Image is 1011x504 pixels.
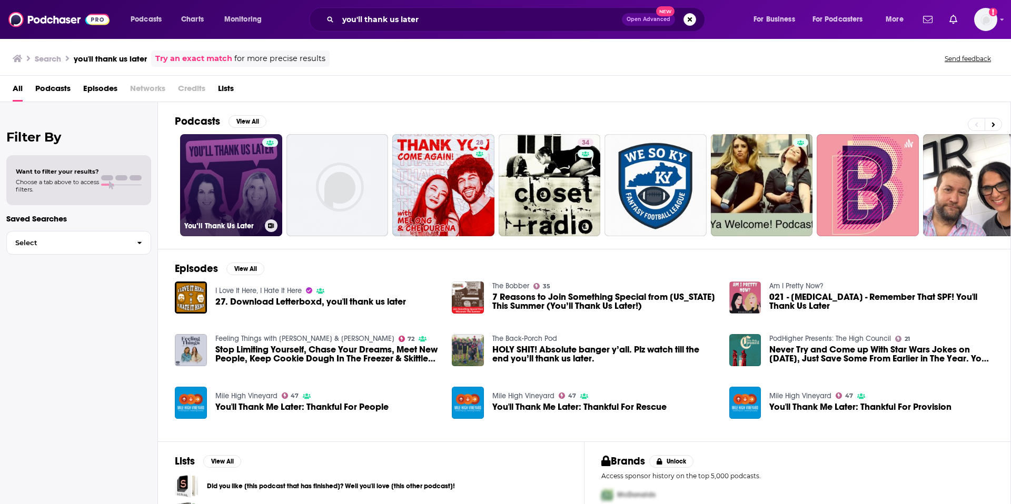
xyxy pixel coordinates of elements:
a: 72 [399,336,415,342]
a: ListsView All [175,455,241,468]
span: 47 [291,394,299,398]
p: Access sponsor history on the top 5,000 podcasts. [601,472,994,480]
a: You’ll Thank Us Later [180,134,282,236]
div: Search podcasts, credits, & more... [319,7,715,32]
input: Search podcasts, credits, & more... [338,11,622,28]
span: Monitoring [224,12,262,27]
a: PodHigher Presents: The High Council [769,334,891,343]
a: 27. Download Letterboxd, you'll thank us later [215,297,406,306]
a: You'll Thank Me Later: Thankful For Provision [769,402,951,411]
span: 7 Reasons to Join Something Special from [US_STATE] This Summer (You’ll Thank Us Later!) [492,293,717,310]
a: Try an exact match [155,53,232,65]
span: Want to filter your results? [16,168,99,175]
h2: Brands [601,455,645,468]
a: 28 [392,134,494,236]
span: 21 [905,337,910,341]
button: open menu [878,11,917,28]
a: 35 [533,283,550,289]
span: 35 [543,284,550,289]
span: for more precise results [234,53,325,65]
img: Never Try and Come up With Star Wars Jokes on May 4th, Just Save Some From Earlier in The Year. Y... [729,334,761,366]
span: Open Advanced [627,17,670,22]
button: Select [6,231,151,255]
img: Podchaser - Follow, Share and Rate Podcasts [8,9,110,29]
span: For Business [754,12,795,27]
button: open menu [746,11,808,28]
a: Show notifications dropdown [919,11,937,28]
button: Show profile menu [974,8,997,31]
a: Did you like [this podcast that has finished]? Well you'll love [this other podcast]! [175,474,199,498]
span: 47 [568,394,576,398]
a: All [13,80,23,102]
span: Credits [178,80,205,102]
img: User Profile [974,8,997,31]
span: 72 [408,337,414,341]
a: 28 [472,138,488,147]
a: Lists [218,80,234,102]
span: 28 [476,138,483,148]
a: 47 [836,392,853,399]
span: Podcasts [131,12,162,27]
a: Stop Limiting Yourself, Chase Your Dreams, Meet New People, Keep Cookie Dough In The Freezer & Sk... [175,334,207,366]
a: PodcastsView All [175,115,266,128]
span: Choose a tab above to access filters. [16,178,99,193]
img: 021 - Tanning - Remember That SPF! You'll Thank Us Later [729,281,761,314]
button: open menu [217,11,275,28]
a: Show notifications dropdown [945,11,962,28]
button: open menu [123,11,175,28]
a: Never Try and Come up With Star Wars Jokes on May 4th, Just Save Some From Earlier in The Year. Y... [769,345,994,363]
span: You'll Thank Me Later: Thankful For Rescue [492,402,667,411]
button: Open AdvancedNew [622,13,675,26]
a: I Love It Here, I Hate It Here [215,286,302,295]
span: 47 [845,394,853,398]
button: View All [226,263,264,275]
span: Charts [181,12,204,27]
h2: Podcasts [175,115,220,128]
img: 27. Download Letterboxd, you'll thank us later [175,281,207,314]
a: You'll Thank Me Later: Thankful For People [215,402,389,411]
img: 7 Reasons to Join Something Special from Wisconsin This Summer (You’ll Thank Us Later!) [452,281,484,314]
h3: you'll thank us later [74,54,147,64]
span: Never Try and Come up With Star Wars Jokes on [DATE], Just Save Some From Earlier in The Year. Yo... [769,345,994,363]
span: For Podcasters [812,12,863,27]
a: Mile High Vineyard [769,391,831,400]
h3: Search [35,54,61,64]
img: You'll Thank Me Later: Thankful For People [175,387,207,419]
p: Saved Searches [6,214,151,224]
button: Send feedback [941,54,994,63]
h2: Lists [175,455,195,468]
img: You'll Thank Me Later: Thankful For Rescue [452,387,484,419]
a: Am I Pretty Now? [769,281,823,290]
a: Episodes [83,80,117,102]
span: Networks [130,80,165,102]
a: You'll Thank Me Later: Thankful For Provision [729,387,761,419]
a: HOLY SHIT! Absolute banger y’all. Plz watch till the end you’ll thank us later. [492,345,717,363]
button: View All [229,115,266,128]
span: 34 [582,138,589,148]
a: Mile High Vineyard [215,391,277,400]
span: New [656,6,675,16]
img: HOLY SHIT! Absolute banger y’all. Plz watch till the end you’ll thank us later. [452,334,484,366]
span: More [886,12,904,27]
a: Podcasts [35,80,71,102]
a: Charts [174,11,210,28]
button: View All [203,455,241,468]
span: Select [7,239,128,246]
a: 47 [559,392,576,399]
a: 021 - Tanning - Remember That SPF! You'll Thank Us Later [769,293,994,310]
button: open menu [806,11,878,28]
